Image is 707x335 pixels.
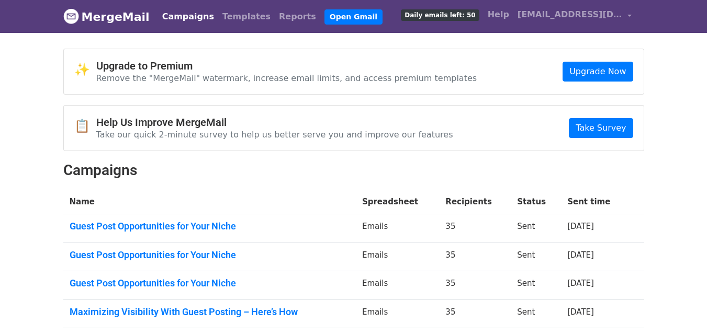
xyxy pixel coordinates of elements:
[356,190,439,214] th: Spreadsheet
[439,190,511,214] th: Recipients
[70,249,350,261] a: Guest Post Opportunities for Your Niche
[563,62,633,82] a: Upgrade Now
[397,4,483,25] a: Daily emails left: 50
[401,9,479,21] span: Daily emails left: 50
[569,118,633,138] a: Take Survey
[356,271,439,300] td: Emails
[567,279,594,288] a: [DATE]
[439,214,511,243] td: 35
[511,214,561,243] td: Sent
[567,222,594,231] a: [DATE]
[511,242,561,271] td: Sent
[439,242,511,271] td: 35
[439,299,511,328] td: 35
[218,6,275,27] a: Templates
[511,190,561,214] th: Status
[74,62,96,77] span: ✨
[96,73,477,84] p: Remove the "MergeMail" watermark, increase email limits, and access premium templates
[96,129,453,140] p: Take our quick 2-minute survey to help us better serve you and improve our features
[96,60,477,72] h4: Upgrade to Premium
[63,190,356,214] th: Name
[70,221,350,232] a: Guest Post Opportunities for Your Niche
[324,9,383,25] a: Open Gmail
[513,4,636,29] a: [EMAIL_ADDRESS][DOMAIN_NAME]
[63,161,644,179] h2: Campaigns
[74,119,96,134] span: 📋
[96,116,453,129] h4: Help Us Improve MergeMail
[511,271,561,300] td: Sent
[63,6,150,28] a: MergeMail
[70,306,350,318] a: Maximizing Visibility With Guest Posting – Here’s How
[511,299,561,328] td: Sent
[356,214,439,243] td: Emails
[567,250,594,260] a: [DATE]
[63,8,79,24] img: MergeMail logo
[484,4,513,25] a: Help
[561,190,629,214] th: Sent time
[439,271,511,300] td: 35
[70,278,350,289] a: Guest Post Opportunities for Your Niche
[518,8,622,21] span: [EMAIL_ADDRESS][DOMAIN_NAME]
[356,299,439,328] td: Emails
[158,6,218,27] a: Campaigns
[356,242,439,271] td: Emails
[567,307,594,317] a: [DATE]
[275,6,320,27] a: Reports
